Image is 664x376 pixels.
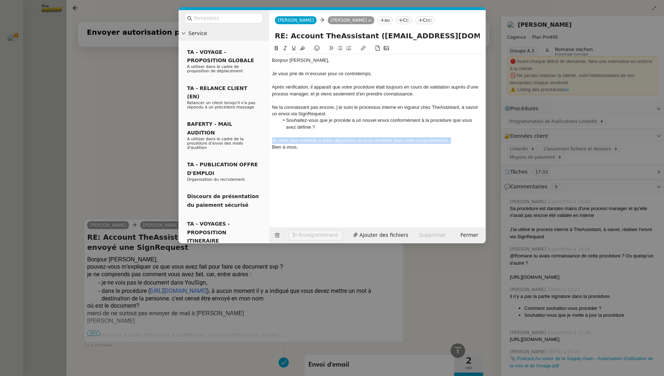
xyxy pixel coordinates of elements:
[415,230,450,240] button: Supprimer
[187,49,254,63] span: TA - VOYAGE - PROPOSITION GLOBALE
[272,104,483,117] div: Ne la connaissant pas encore, j’ai suivi le processus interne en vigueur chez TheAssistant, à sav...
[377,16,393,24] nz-tag: au
[456,230,483,240] button: Fermer
[189,29,266,38] span: Service
[272,138,450,143] em: Je reste bien entendu à votre disposition et vous remercie pour votre compréhension.
[187,221,230,244] span: TA - VOYAGES - PROPOSITION ITINERAIRE
[187,177,245,182] span: Organisation du recrutement
[275,30,480,41] input: Subject
[187,121,232,135] span: BAFERTY - MAIL AUDITION
[187,193,259,208] span: Discours de présentation du paiement sécurisé
[194,14,259,22] input: Templates
[278,18,314,23] span: [PERSON_NAME]
[328,16,374,24] nz-tag: [PERSON_NAME]
[187,162,258,176] span: TA - PUBLICATION OFFRE D'EMPLOI
[349,230,413,240] button: Ajouter des fichiers
[272,84,483,97] div: Après vérification, il apparaît que votre procédure était toujours en cours de validation auprès ...
[187,64,243,73] span: A utiliser dans le cadre de proposition de déplacement
[272,57,483,64] div: Bonjour [PERSON_NAME],
[279,117,483,131] li: Souhaitez-vous que je procède à un nouvel envoi conformément à la procédure que vous avez définie ?
[272,70,483,77] div: Je vous prie de m’excuser pour ce contretemps.
[187,101,256,110] span: Relancer un client lorsqu'il n'a pas répondu à un précédent message
[288,230,343,240] button: Enregistrement
[179,26,269,40] div: Service
[360,231,408,239] span: Ajouter des fichiers
[187,85,248,99] span: TA - RELANCE CLIENT (EN)
[396,16,413,24] nz-tag: Cc:
[416,16,435,24] nz-tag: Ccc:
[460,231,478,239] span: Fermer
[187,137,244,150] span: A utiliser dans le cadre de la procédure d'envoi des mails d'audition
[272,144,483,150] div: Bien à vous,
